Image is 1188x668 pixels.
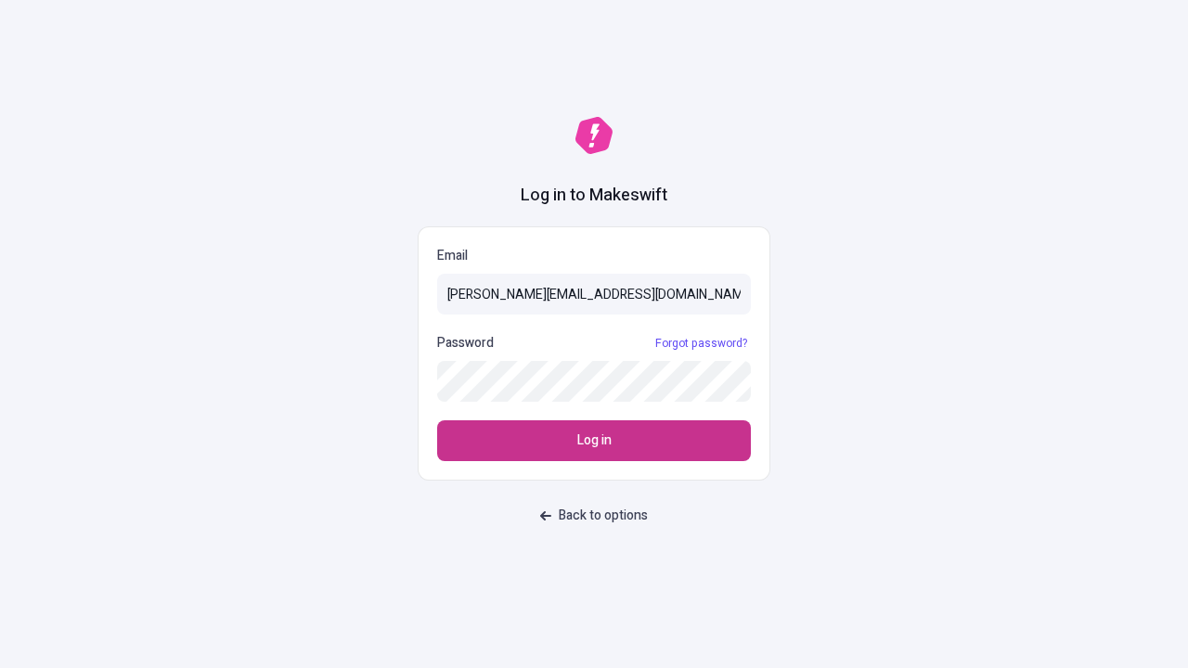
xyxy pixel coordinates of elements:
[652,336,751,351] a: Forgot password?
[437,274,751,315] input: Email
[559,506,648,526] span: Back to options
[437,333,494,353] p: Password
[521,184,667,208] h1: Log in to Makeswift
[577,430,612,451] span: Log in
[529,499,659,533] button: Back to options
[437,246,751,266] p: Email
[437,420,751,461] button: Log in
